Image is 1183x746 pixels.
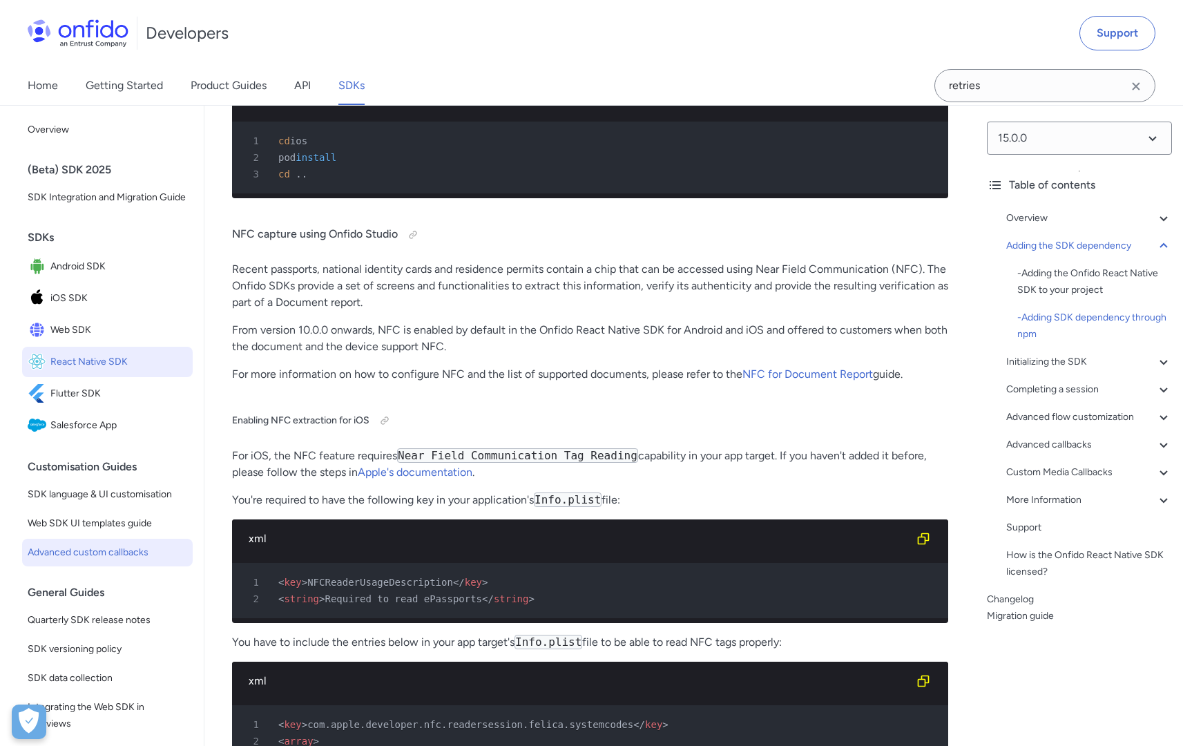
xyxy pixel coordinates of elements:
a: Advanced callbacks [1006,437,1172,453]
div: Adding the SDK dependency [1006,238,1172,254]
img: IconSalesforce App [28,416,50,435]
p: From version 10.0.0 onwards, NFC is enabled by default in the Onfido React Native SDK for Android... [232,322,948,355]
span: </ [453,577,465,588]
span: NFCReaderUsageDescription [307,577,453,588]
a: Migration guide [987,608,1172,624]
div: How is the Onfido React Native SDK licensed? [1006,547,1172,580]
img: IconiOS SDK [28,289,50,308]
a: SDK Integration and Migration Guide [22,184,193,211]
span: < [278,719,284,730]
div: Customisation Guides [28,453,198,481]
span: key [284,577,301,588]
a: IconWeb SDKWeb SDK [22,315,193,345]
span: </ [482,593,494,604]
a: SDKs [338,66,365,105]
span: < [278,593,284,604]
div: Initializing the SDK [1006,354,1172,370]
a: Overview [1006,210,1172,227]
a: Advanced flow customization [1006,409,1172,425]
span: cd [278,135,290,146]
p: You're required to have the following key in your application's file: [232,492,948,508]
p: For more information on how to configure NFC and the list of supported documents, please refer to... [232,366,948,383]
div: - Adding SDK dependency through npm [1017,309,1172,343]
span: Salesforce App [50,416,187,435]
a: IconSalesforce AppSalesforce App [22,410,193,441]
code: Info.plist [534,492,602,507]
a: Product Guides [191,66,267,105]
a: NFC for Document Report [742,367,873,381]
a: Custom Media Callbacks [1006,464,1172,481]
a: Integrating the Web SDK in webviews [22,694,193,738]
span: iOS SDK [50,289,187,308]
a: Completing a session [1006,381,1172,398]
span: Web SDK UI templates guide [28,515,187,532]
a: IconFlutter SDKFlutter SDK [22,379,193,409]
h1: Developers [146,22,229,44]
code: Info.plist [514,635,582,649]
span: Advanced custom callbacks [28,544,187,561]
span: > [482,577,488,588]
a: Advanced custom callbacks [22,539,193,566]
h4: NFC capture using Onfido Studio [232,224,948,246]
a: Home [28,66,58,105]
img: Onfido Logo [28,19,128,47]
span: SDK versioning policy [28,641,187,658]
span: SDK Integration and Migration Guide [28,189,187,206]
span: 2 [238,591,269,607]
div: - Adding the Onfido React Native SDK to your project [1017,265,1172,298]
span: Quarterly SDK release notes [28,612,187,629]
span: install [296,152,336,163]
p: Recent passports, national identity cards and residence permits contain a chip that can be access... [232,261,948,311]
span: </ [633,719,645,730]
span: 1 [238,574,269,591]
a: Getting Started [86,66,163,105]
a: SDK data collection [22,664,193,692]
span: cd [278,169,290,180]
span: 1 [238,716,269,733]
button: Copy code snippet button [910,525,937,553]
span: Overview [28,122,187,138]
span: string [494,593,529,604]
span: > [528,593,534,604]
a: Web SDK UI templates guide [22,510,193,537]
p: For iOS, the NFC feature requires capability in your app target. If you haven't added it before, ... [232,448,948,481]
span: Integrating the Web SDK in webviews [28,699,187,732]
span: .. [296,169,307,180]
span: key [465,577,482,588]
div: xml [249,530,910,547]
code: Near Field Communication Tag Reading [397,448,638,463]
span: pod [278,152,296,163]
h5: Enabling NFC extraction for iOS [232,410,948,432]
span: key [284,719,301,730]
span: Required to read ePassports [325,593,482,604]
div: Table of contents [987,177,1172,193]
a: -Adding SDK dependency through npm [1017,309,1172,343]
a: SDK language & UI customisation [22,481,193,508]
a: -Adding the Onfido React Native SDK to your project [1017,265,1172,298]
p: You have to include the entries below in your app target's file to be able to read NFC tags prope... [232,634,948,651]
a: More Information [1006,492,1172,508]
a: API [294,66,311,105]
span: 3 [238,166,269,182]
span: > [319,593,325,604]
div: General Guides [28,579,198,606]
a: Quarterly SDK release notes [22,606,193,634]
img: IconReact Native SDK [28,352,50,372]
span: 2 [238,149,269,166]
a: IconReact Native SDKReact Native SDK [22,347,193,377]
span: string [284,593,319,604]
a: Support [1006,519,1172,536]
span: key [645,719,662,730]
a: Changelog [987,591,1172,608]
input: Onfido search input field [934,69,1155,102]
svg: Clear search field button [1128,78,1144,95]
span: Android SDK [50,257,187,276]
span: 1 [238,133,269,149]
span: Web SDK [50,321,187,340]
a: Support [1079,16,1155,50]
